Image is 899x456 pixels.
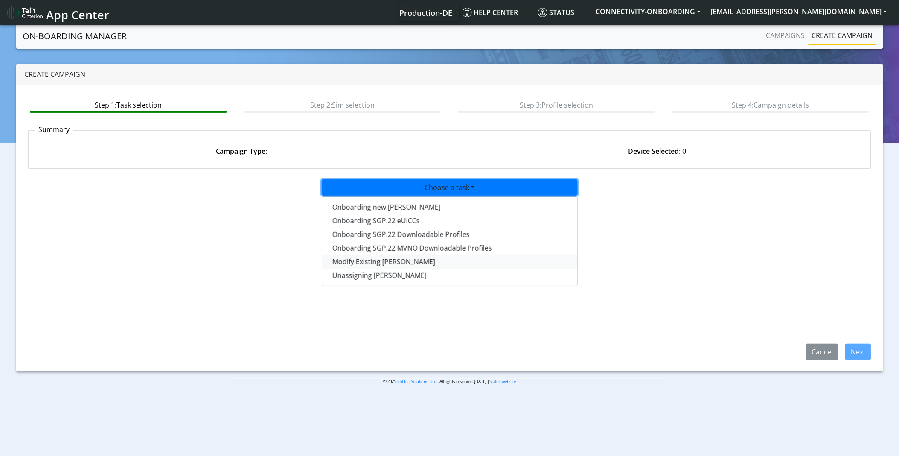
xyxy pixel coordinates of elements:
div: Choose a task [322,196,578,286]
button: Next [845,344,871,360]
a: Your current platform instance [399,4,452,21]
btn: Step 1: Task selection [30,96,227,113]
button: Unassigning [PERSON_NAME] [322,269,577,282]
button: CONNECTIVITY-ONBOARDING [591,4,706,19]
img: logo-telit-cinterion-gw-new.png [7,6,43,20]
a: Campaigns [763,27,809,44]
span: Production-DE [400,8,453,18]
strong: Campaign Type [216,146,266,156]
span: Status [538,8,575,17]
button: Onboarding SGP.22 MVNO Downloadable Profiles [322,241,577,255]
img: status.svg [538,8,547,17]
img: knowledge.svg [463,8,472,17]
strong: Device Selected [628,146,679,156]
btn: Step 2: Sim selection [244,96,441,113]
div: : [34,146,450,156]
button: Cancel [806,344,838,360]
button: Onboarding new [PERSON_NAME] [322,200,577,214]
p: Summary [35,124,73,134]
button: Onboarding SGP.22 Downloadable Profiles [322,228,577,241]
btn: Step 4: Campaign details [672,96,869,113]
a: Help center [459,4,535,21]
a: App Center [7,3,108,22]
a: Create campaign [809,27,876,44]
button: Choose a task [322,179,578,196]
btn: Step 3: Profile selection [458,96,655,113]
button: Onboarding SGP.22 eUICCs [322,214,577,228]
a: Telit IoT Solutions, Inc. [396,379,437,384]
button: Modify Existing [PERSON_NAME] [322,255,577,269]
div: Create campaign [16,64,883,85]
a: Status [535,4,591,21]
span: Help center [463,8,518,17]
button: [EMAIL_ADDRESS][PERSON_NAME][DOMAIN_NAME] [706,4,892,19]
div: : 0 [450,146,866,156]
p: © 2025 . All rights reserved.[DATE] | [231,378,668,385]
a: Status website [489,379,516,384]
span: App Center [46,7,109,23]
a: On-Boarding Manager [23,28,127,45]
